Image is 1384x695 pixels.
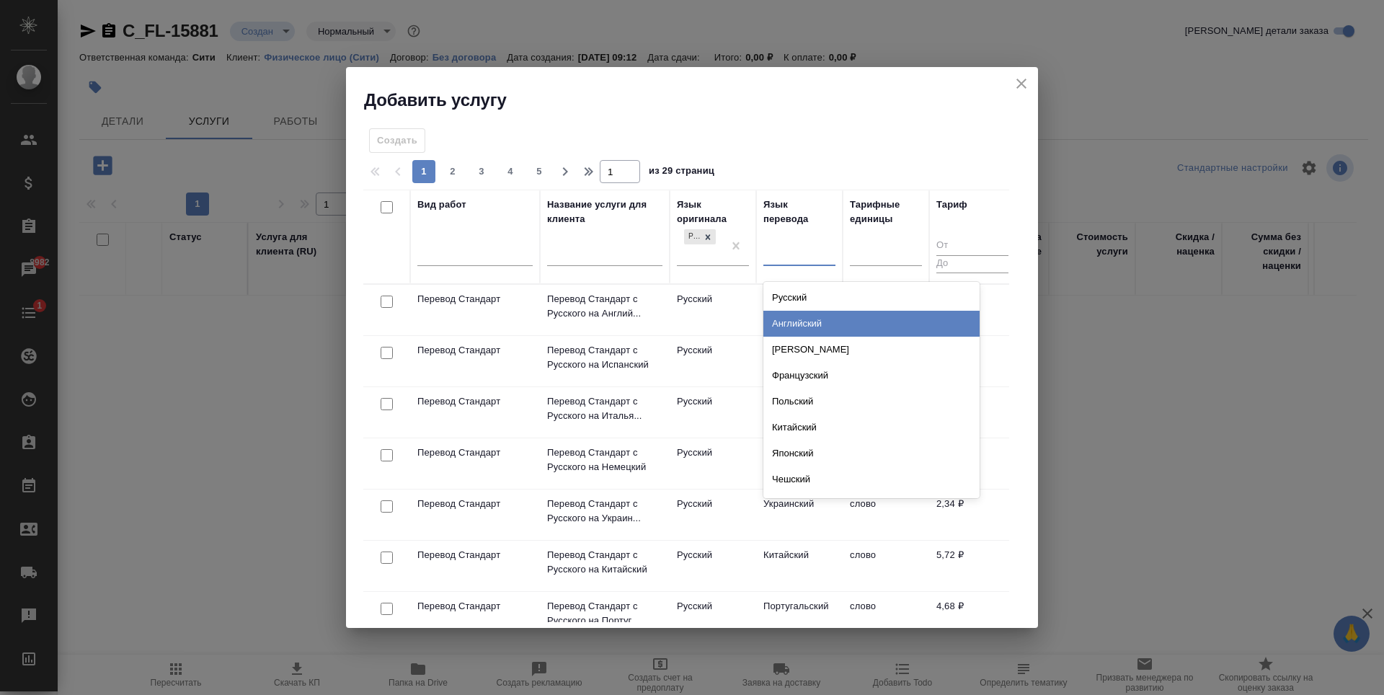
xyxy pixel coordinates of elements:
div: Чешский [763,466,980,492]
h2: Добавить услугу [364,89,1038,112]
p: Перевод Стандарт [417,497,533,511]
div: Японский [763,441,980,466]
td: Итальянский [756,387,843,438]
p: Перевод Стандарт с Русского на Англий... [547,292,662,321]
td: Русский [670,438,756,489]
p: Перевод Стандарт [417,292,533,306]
td: Португальский [756,592,843,642]
button: 4 [499,160,522,183]
td: Испанский [756,336,843,386]
td: Русский [670,285,756,335]
td: Английский [756,285,843,335]
div: Русский [684,229,700,244]
div: Английский [763,311,980,337]
button: 3 [470,160,493,183]
td: Русский [670,387,756,438]
td: 2,34 ₽ [929,490,1016,540]
p: Перевод Стандарт с Русского на Немецкий [547,446,662,474]
div: Язык перевода [763,198,835,226]
td: слово [843,490,929,540]
button: 5 [528,160,551,183]
div: Тариф [936,198,967,212]
div: Название услуги для клиента [547,198,662,226]
p: Перевод Стандарт [417,343,533,358]
p: Перевод Стандарт [417,394,533,409]
td: [PERSON_NAME] [756,438,843,489]
td: 4,68 ₽ [929,592,1016,642]
input: От [936,237,1008,255]
div: Русский [763,285,980,311]
span: 2 [441,164,464,179]
input: До [936,255,1008,273]
button: close [1011,73,1032,94]
p: Перевод Стандарт с Русского на Италья... [547,394,662,423]
p: Перевод Стандарт с Русского на Украин... [547,497,662,526]
span: 4 [499,164,522,179]
td: 5,72 ₽ [929,541,1016,591]
div: Вид работ [417,198,466,212]
td: слово [843,541,929,591]
p: Перевод Стандарт [417,548,533,562]
div: Китайский [763,415,980,441]
p: Перевод Стандарт с Русского на Китайский [547,548,662,577]
td: Русский [670,592,756,642]
p: Перевод Стандарт с Русского на Испанский [547,343,662,372]
div: Язык оригинала [677,198,749,226]
td: слово [843,592,929,642]
p: Перевод Стандарт [417,446,533,460]
div: Польский [763,389,980,415]
p: Перевод Стандарт [417,599,533,614]
div: Сербский [763,492,980,518]
div: Французский [763,363,980,389]
td: Русский [670,541,756,591]
td: Русский [670,336,756,386]
td: Украинский [756,490,843,540]
button: 2 [441,160,464,183]
td: Русский [670,490,756,540]
div: Тарифные единицы [850,198,922,226]
td: Китайский [756,541,843,591]
span: 3 [470,164,493,179]
p: Перевод Стандарт с Русского на Португ... [547,599,662,628]
div: [PERSON_NAME] [763,337,980,363]
div: Русский [683,228,717,246]
span: из 29 страниц [649,162,714,183]
span: 5 [528,164,551,179]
